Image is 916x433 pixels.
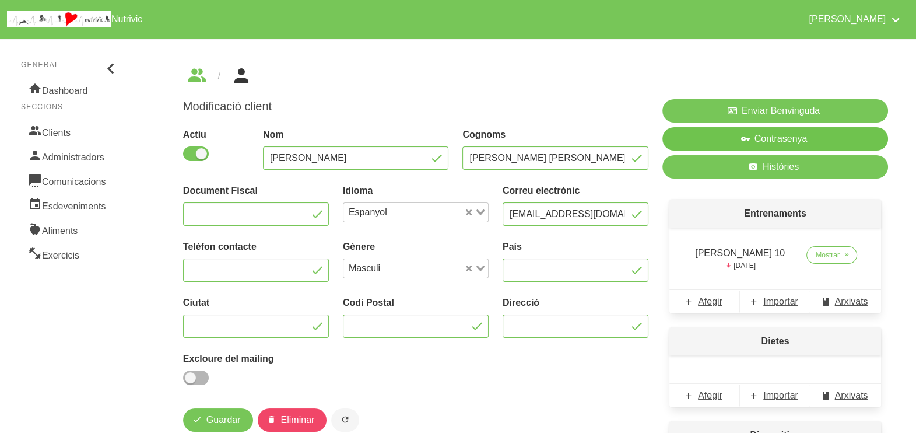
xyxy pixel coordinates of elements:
[21,77,120,102] a: Dashboard
[384,261,463,275] input: Search for option
[258,408,327,432] button: Eliminar
[21,144,120,168] a: Administradors
[346,261,383,275] span: Masculi
[343,202,489,222] div: Search for option
[183,240,329,254] label: Telèfon contacte
[21,102,120,112] p: Seccions
[740,384,810,407] a: Importar
[802,5,909,34] a: [PERSON_NAME]
[698,389,722,403] span: Afegir
[21,217,120,242] a: Aliments
[343,240,489,254] label: Gènere
[343,259,489,278] div: Search for option
[462,128,648,142] label: Cognoms
[503,296,648,310] label: Direcció
[662,99,888,123] button: Enviar Benvinguda
[763,160,799,174] span: Històries
[466,208,472,217] button: Clear Selected
[754,132,808,146] span: Contrasenya
[763,295,798,309] span: Importar
[835,295,868,309] span: Arxivats
[740,290,810,313] a: Importar
[669,290,740,313] a: Afegir
[183,128,249,142] label: Actiu
[690,260,789,271] p: [DATE]
[21,60,120,70] p: General
[183,296,329,310] label: Ciutat
[21,168,120,193] a: Comunicacions
[183,99,648,114] h1: Modificació client
[816,250,840,260] span: Mostrar
[343,184,489,198] label: Idioma
[669,384,740,407] a: Afegir
[21,119,120,144] a: Clients
[466,264,472,273] button: Clear Selected
[698,295,722,309] span: Afegir
[21,242,120,266] a: Exercicis
[183,184,329,198] label: Document Fiscal
[183,67,888,85] nav: breadcrumbs
[669,327,881,355] p: Dietes
[810,384,881,407] a: Arxivats
[669,200,881,228] p: Entrenaments
[21,193,120,217] a: Esdeveniments
[183,352,329,366] label: Excloure del mailing
[810,290,881,313] a: Arxivats
[343,296,489,310] label: Codi Postal
[263,128,449,142] label: Nom
[806,246,857,264] a: Mostrar
[503,240,648,254] label: País
[683,242,796,275] td: [PERSON_NAME] 10
[662,127,888,151] button: Contrasenya
[183,408,253,432] button: Guardar
[206,413,241,427] span: Guardar
[835,389,868,403] span: Arxivats
[346,205,390,219] span: Espanyol
[281,413,315,427] span: Eliminar
[742,104,820,118] span: Enviar Benvinguda
[7,11,111,27] img: company_logo
[503,184,648,198] label: Correu electrònic
[662,155,888,179] a: Històries
[391,205,463,219] input: Search for option
[763,389,798,403] span: Importar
